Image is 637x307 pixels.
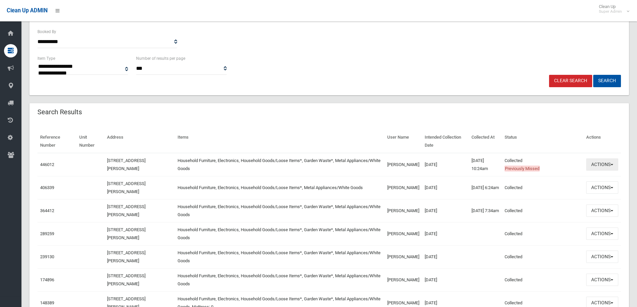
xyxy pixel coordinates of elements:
[502,153,583,176] td: Collected
[107,181,145,194] a: [STREET_ADDRESS][PERSON_NAME]
[583,130,621,153] th: Actions
[40,231,54,236] a: 289259
[586,181,618,194] button: Actions
[40,254,54,259] a: 239130
[107,273,145,286] a: [STREET_ADDRESS][PERSON_NAME]
[107,227,145,240] a: [STREET_ADDRESS][PERSON_NAME]
[385,199,422,222] td: [PERSON_NAME]
[37,55,55,62] label: Item Type
[175,153,385,176] td: Household Furniture, Electronics, Household Goods/Loose Items*, Garden Waste*, Metal Appliances/W...
[40,277,54,282] a: 174896
[107,250,145,263] a: [STREET_ADDRESS][PERSON_NAME]
[469,153,502,176] td: [DATE] 10:24am
[77,130,105,153] th: Unit Number
[422,199,469,222] td: [DATE]
[586,251,618,263] button: Actions
[37,28,56,35] label: Booked By
[175,222,385,245] td: Household Furniture, Electronics, Household Goods/Loose Items*, Garden Waste*, Metal Appliances/W...
[175,130,385,153] th: Items
[599,9,622,14] small: Super Admin
[469,130,502,153] th: Collected At
[385,153,422,176] td: [PERSON_NAME]
[549,75,592,87] a: Clear Search
[175,245,385,268] td: Household Furniture, Electronics, Household Goods/Loose Items*, Garden Waste*, Metal Appliances/W...
[40,300,54,305] a: 148389
[502,199,583,222] td: Collected
[385,245,422,268] td: [PERSON_NAME]
[422,268,469,291] td: [DATE]
[385,130,422,153] th: User Name
[502,130,583,153] th: Status
[107,158,145,171] a: [STREET_ADDRESS][PERSON_NAME]
[7,7,47,14] span: Clean Up ADMIN
[385,222,422,245] td: [PERSON_NAME]
[385,176,422,199] td: [PERSON_NAME]
[40,162,54,167] a: 446012
[586,227,618,240] button: Actions
[586,204,618,217] button: Actions
[422,130,469,153] th: Intended Collection Date
[502,176,583,199] td: Collected
[422,176,469,199] td: [DATE]
[422,153,469,176] td: [DATE]
[469,199,502,222] td: [DATE] 7:34am
[593,75,621,87] button: Search
[422,222,469,245] td: [DATE]
[37,130,77,153] th: Reference Number
[40,185,54,190] a: 406339
[502,222,583,245] td: Collected
[175,268,385,291] td: Household Furniture, Electronics, Household Goods/Loose Items*, Garden Waste*, Metal Appliances/W...
[29,106,90,119] header: Search Results
[175,199,385,222] td: Household Furniture, Electronics, Household Goods/Loose Items*, Garden Waste*, Metal Appliances/W...
[40,208,54,213] a: 364412
[104,130,175,153] th: Address
[422,245,469,268] td: [DATE]
[586,158,618,171] button: Actions
[586,274,618,286] button: Actions
[469,176,502,199] td: [DATE] 6:24am
[505,166,540,171] span: Previously Missed
[385,268,422,291] td: [PERSON_NAME]
[136,55,185,62] label: Number of results per page
[596,4,629,14] span: Clean Up
[175,176,385,199] td: Household Furniture, Electronics, Household Goods/Loose Items*, Metal Appliances/White Goods
[502,245,583,268] td: Collected
[502,268,583,291] td: Collected
[107,204,145,217] a: [STREET_ADDRESS][PERSON_NAME]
